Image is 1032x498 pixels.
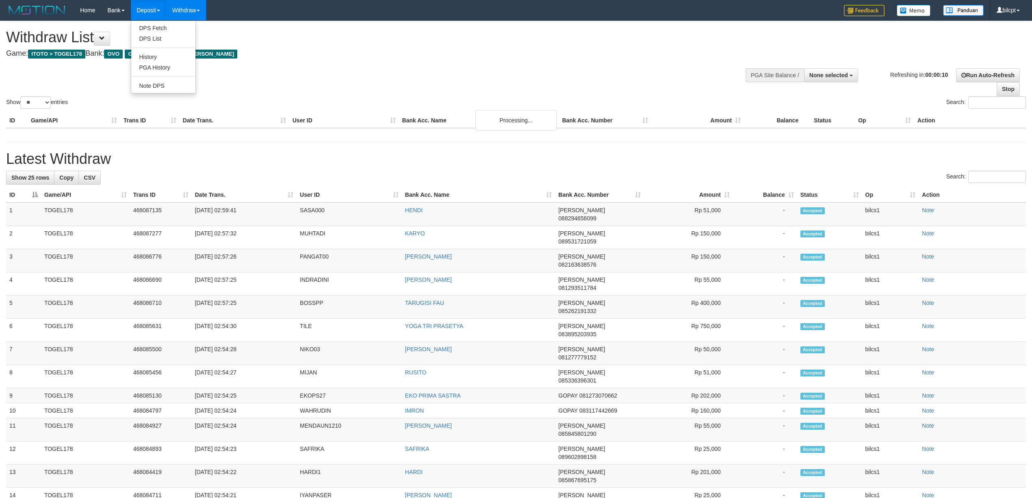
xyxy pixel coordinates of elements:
[405,392,461,399] a: EKO PRIMA SASTRA
[733,187,797,202] th: Balance: activate to sort column ascending
[800,300,825,307] span: Accepted
[125,50,150,59] span: GOPAY
[130,187,192,202] th: Trans ID: activate to sort column ascending
[289,113,399,128] th: User ID
[862,418,919,441] td: bilcs1
[192,465,297,488] td: [DATE] 02:54:22
[943,5,984,16] img: panduan.png
[558,331,596,337] span: Copy 083895203935 to clipboard
[733,418,797,441] td: -
[558,253,605,260] span: [PERSON_NAME]
[862,187,919,202] th: Op: activate to sort column ascending
[897,5,931,16] img: Button%20Memo.svg
[41,272,130,296] td: TOGEL178
[475,110,557,130] div: Processing...
[130,226,192,249] td: 468087277
[192,272,297,296] td: [DATE] 02:57:25
[922,276,934,283] a: Note
[922,300,934,306] a: Note
[733,441,797,465] td: -
[405,446,429,452] a: SAFRIKA
[644,418,733,441] td: Rp 55,000
[28,50,85,59] span: ITOTO > TOGEL178
[6,272,41,296] td: 4
[131,33,195,44] a: DPS List
[297,418,402,441] td: MENDAUN1210
[6,50,680,58] h4: Game: Bank:
[405,230,425,237] a: KARYO
[644,296,733,319] td: Rp 400,000
[579,392,617,399] span: Copy 081273070662 to clipboard
[651,113,744,128] th: Amount
[558,469,605,475] span: [PERSON_NAME]
[558,431,596,437] span: Copy 085845801290 to clipboard
[6,388,41,403] td: 9
[41,226,130,249] td: TOGEL178
[919,187,1026,202] th: Action
[733,249,797,272] td: -
[922,369,934,376] a: Note
[41,365,130,388] td: TOGEL178
[644,272,733,296] td: Rp 55,000
[120,113,180,128] th: Trans ID
[800,277,825,284] span: Accepted
[800,231,825,237] span: Accepted
[968,171,1026,183] input: Search:
[862,365,919,388] td: bilcs1
[41,187,130,202] th: Game/API: activate to sort column ascending
[800,393,825,400] span: Accepted
[6,4,68,16] img: MOTION_logo.png
[746,68,804,82] div: PGA Site Balance /
[54,171,79,185] a: Copy
[41,403,130,418] td: TOGEL178
[130,465,192,488] td: 468084419
[558,392,577,399] span: GOPAY
[405,346,452,352] a: [PERSON_NAME]
[6,342,41,365] td: 7
[733,403,797,418] td: -
[41,388,130,403] td: TOGEL178
[733,319,797,342] td: -
[555,187,644,202] th: Bank Acc. Number: activate to sort column ascending
[809,72,848,78] span: None selected
[130,441,192,465] td: 468084893
[6,249,41,272] td: 3
[84,174,95,181] span: CSV
[644,388,733,403] td: Rp 202,000
[862,403,919,418] td: bilcs1
[6,151,1026,167] h1: Latest Withdraw
[558,215,596,222] span: Copy 088294656099 to clipboard
[862,441,919,465] td: bilcs1
[644,403,733,418] td: Rp 160,000
[862,319,919,342] td: bilcs1
[644,441,733,465] td: Rp 25,000
[558,323,605,329] span: [PERSON_NAME]
[800,370,825,376] span: Accepted
[558,207,605,213] span: [PERSON_NAME]
[800,207,825,214] span: Accepted
[997,82,1020,96] a: Stop
[192,319,297,342] td: [DATE] 02:54:30
[862,202,919,226] td: bilcs1
[130,342,192,365] td: 468085500
[744,113,811,128] th: Balance
[800,423,825,430] span: Accepted
[558,422,605,429] span: [PERSON_NAME]
[297,249,402,272] td: PANGAT00
[399,113,559,128] th: Bank Acc. Name
[405,276,452,283] a: [PERSON_NAME]
[130,202,192,226] td: 468087135
[733,272,797,296] td: -
[41,249,130,272] td: TOGEL178
[890,71,948,78] span: Refreshing in:
[800,446,825,453] span: Accepted
[811,113,855,128] th: Status
[855,113,914,128] th: Op
[405,323,463,329] a: YOGA TRI PRASETYA
[733,202,797,226] td: -
[6,418,41,441] td: 11
[800,408,825,415] span: Accepted
[405,300,444,306] a: TARUGISI FAU
[558,346,605,352] span: [PERSON_NAME]
[922,207,934,213] a: Note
